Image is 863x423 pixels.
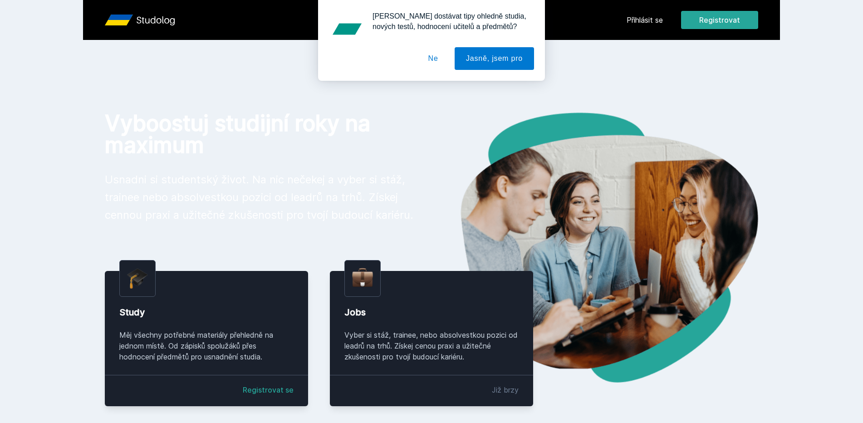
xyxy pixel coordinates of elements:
[105,113,417,156] h1: Vyboostuj studijní roky na maximum
[365,11,534,32] div: [PERSON_NAME] dostávat tipy ohledně studia, nových testů, hodnocení učitelů a předmětů?
[127,268,148,289] img: graduation-cap.png
[431,113,758,383] img: hero.png
[455,47,534,70] button: Jasně, jsem pro
[344,330,519,362] div: Vyber si stáž, trainee, nebo absolvestkou pozici od leadrů na trhů. Získej cenou praxi a užitečné...
[344,306,519,319] div: Jobs
[243,384,294,395] a: Registrovat se
[105,171,417,224] p: Usnadni si studentský život. Na nic nečekej a vyber si stáž, trainee nebo absolvestkou pozici od ...
[119,330,294,362] div: Měj všechny potřebné materiály přehledně na jednom místě. Od zápisků spolužáků přes hodnocení pře...
[492,384,519,395] div: Již brzy
[417,47,450,70] button: Ne
[352,266,373,289] img: briefcase.png
[119,306,294,319] div: Study
[329,11,365,47] img: notification icon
